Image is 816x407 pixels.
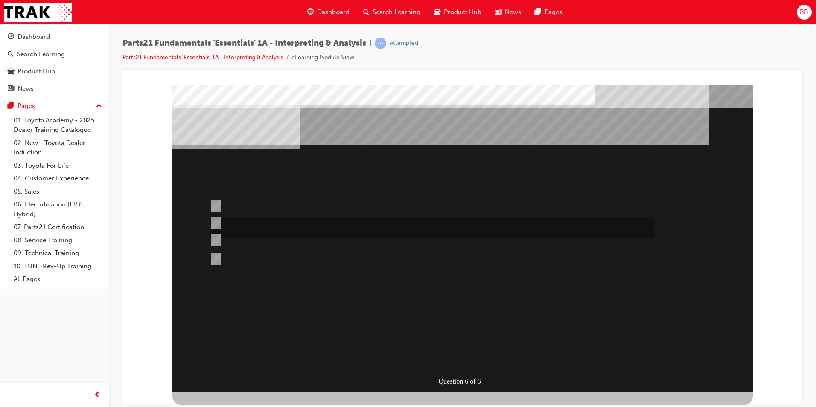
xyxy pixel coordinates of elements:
[308,290,366,303] div: Question 6 of 6
[122,38,366,48] span: Parts21 Fundamentals 'Essentials' 1A - Interpreting & Analysis
[10,114,105,137] a: 01. Toyota Academy - 2025 Dealer Training Catalogue
[356,3,427,21] a: search-iconSearch Learning
[96,101,102,112] span: up-icon
[390,39,418,47] div: Attempted
[4,3,72,22] img: Trak
[505,7,521,17] span: News
[3,27,105,98] button: DashboardSearch LearningProduct HubNews
[94,390,100,401] span: prev-icon
[10,172,105,185] a: 04. Customer Experience
[10,159,105,172] a: 03. Toyota For Life
[427,3,488,21] a: car-iconProduct Hub
[122,54,283,61] a: Parts21 Fundamentals 'Essentials' 1A - Interpreting & Analysis
[800,7,808,17] span: BB
[10,273,105,286] a: All Pages
[797,5,812,20] button: BB
[545,7,562,17] span: Pages
[10,221,105,234] a: 07. Parts21 Certification
[10,247,105,260] a: 09. Technical Training
[17,49,65,59] div: Search Learning
[3,98,105,114] button: Pages
[8,51,14,58] span: search-icon
[8,102,14,110] span: pages-icon
[17,84,34,94] div: News
[17,32,50,42] div: Dashboard
[375,38,386,49] span: learningRecordVerb_ATTEMPT-icon
[444,7,481,17] span: Product Hub
[373,7,420,17] span: Search Learning
[495,7,501,17] span: news-icon
[10,234,105,247] a: 08. Service Training
[8,33,14,41] span: guage-icon
[17,67,55,76] div: Product Hub
[300,3,356,21] a: guage-iconDashboard
[434,7,440,17] span: car-icon
[3,47,105,62] a: Search Learning
[17,101,35,111] div: Pages
[10,260,105,273] a: 10. TUNE Rev-Up Training
[307,7,314,17] span: guage-icon
[10,198,105,221] a: 06. Electrification (EV & Hybrid)
[488,3,528,21] a: news-iconNews
[363,7,369,17] span: search-icon
[528,3,569,21] a: pages-iconPages
[291,53,354,63] li: eLearning Module View
[8,68,14,76] span: car-icon
[43,307,624,330] div: Multiple Choice Quiz
[370,38,371,48] span: |
[8,85,14,93] span: news-icon
[317,7,350,17] span: Dashboard
[10,185,105,198] a: 05. Sales
[3,29,105,45] a: Dashboard
[535,7,541,17] span: pages-icon
[3,64,105,79] a: Product Hub
[3,81,105,97] a: News
[10,137,105,159] a: 02. New - Toyota Dealer Induction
